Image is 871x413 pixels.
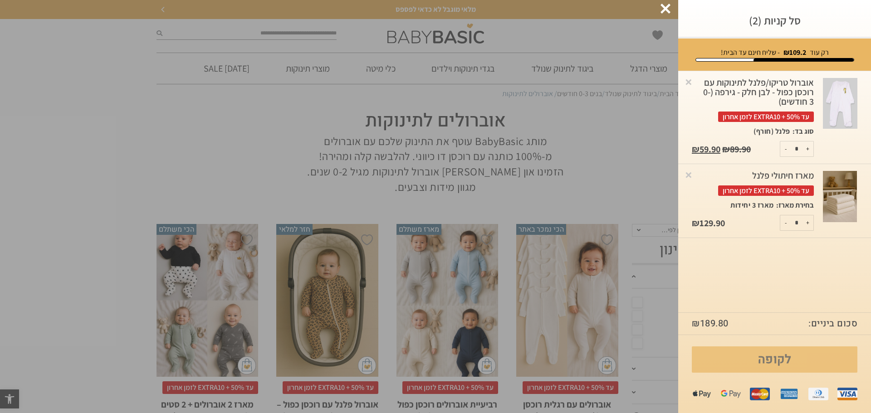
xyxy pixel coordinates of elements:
[692,14,857,28] h3: סל קניות (2)
[8,14,65,73] td: Have questions? We're here to help!
[779,384,799,404] img: amex.png
[808,384,828,404] img: diners.png
[810,48,829,57] span: רק עוד
[692,171,814,200] a: מארז חיתולי פלנלעד 50% + EXTRA10 לזמן אחרון
[790,126,814,136] dt: סוג בד:
[823,78,857,129] img: אוברול טריקו/פלנל לתינוקות עם רוכסן כפול - לבן חלק - גירפה (0-3 חודשים)
[754,126,790,136] p: פלנל (חורף)
[788,141,806,156] input: כמות המוצר
[730,200,774,210] p: מארז 3 יחידות
[823,171,857,222] img: מארז חיתולי פלנל
[721,384,741,404] img: gpay.png
[750,384,770,404] img: mastercard.png
[718,185,814,196] span: עד 50% + EXTRA10 לזמן אחרון
[721,48,780,57] span: - שליח חינם עד הבית!
[684,77,693,86] a: Remove this item
[692,346,857,373] a: לקופה
[722,143,730,155] span: ₪
[692,217,700,229] span: ₪
[783,48,806,57] strong: ₪
[837,384,857,404] img: visa.png
[780,215,792,230] button: -
[692,143,720,155] bdi: 59.90
[718,112,814,122] span: עד 50% + EXTRA10 לזמן אחרון
[722,143,751,155] bdi: 89.90
[808,317,857,330] strong: סכום ביניים:
[692,171,814,196] div: מארז חיתולי פלנל
[774,200,814,210] dt: בחירת מארז:
[788,215,806,230] input: כמות המוצר
[692,217,725,229] bdi: 129.90
[692,78,814,126] a: אוברול טריקו/פלנל לתינוקות עם רוכסן כפול - לבן חלק - גירפה (0-3 חודשים)עד 50% + EXTRA10 לזמן אחרון
[692,384,712,404] img: apple%20pay.png
[692,78,814,122] div: אוברול טריקו/פלנל לתינוקות עם רוכסן כפול - לבן חלק - גירפה (0-3 חודשים)
[802,215,813,230] button: +
[802,141,813,156] button: +
[684,170,693,179] a: Remove this item
[780,141,792,156] button: -
[789,48,806,57] span: 109.2
[692,317,729,330] bdi: 189.80
[15,5,103,14] div: zendesk chat
[4,4,115,76] button: zendesk chatHave questions? We're here to help!
[692,143,700,155] span: ₪
[692,317,700,330] span: ₪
